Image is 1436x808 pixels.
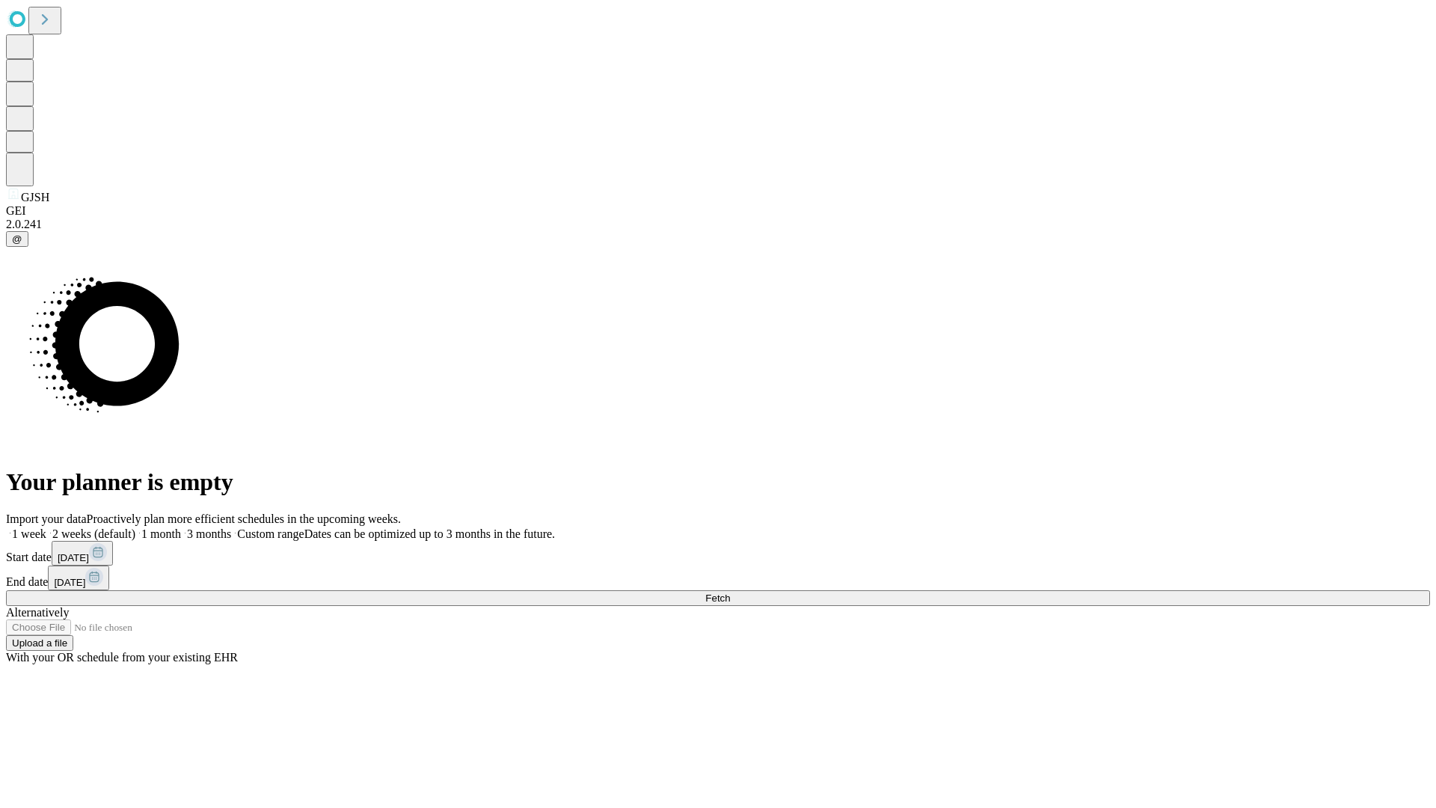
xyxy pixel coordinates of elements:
span: [DATE] [58,552,89,563]
button: Upload a file [6,635,73,651]
span: Dates can be optimized up to 3 months in the future. [304,527,555,540]
span: Import your data [6,512,87,525]
div: GEI [6,204,1430,218]
button: Fetch [6,590,1430,606]
span: Proactively plan more efficient schedules in the upcoming weeks. [87,512,401,525]
span: Fetch [705,593,730,604]
span: Custom range [237,527,304,540]
span: 1 month [141,527,181,540]
span: 3 months [187,527,231,540]
button: @ [6,231,28,247]
span: With your OR schedule from your existing EHR [6,651,238,664]
div: 2.0.241 [6,218,1430,231]
span: 2 weeks (default) [52,527,135,540]
span: GJSH [21,191,49,203]
button: [DATE] [48,566,109,590]
span: 1 week [12,527,46,540]
span: @ [12,233,22,245]
span: [DATE] [54,577,85,588]
h1: Your planner is empty [6,468,1430,496]
div: Start date [6,541,1430,566]
button: [DATE] [52,541,113,566]
div: End date [6,566,1430,590]
span: Alternatively [6,606,69,619]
